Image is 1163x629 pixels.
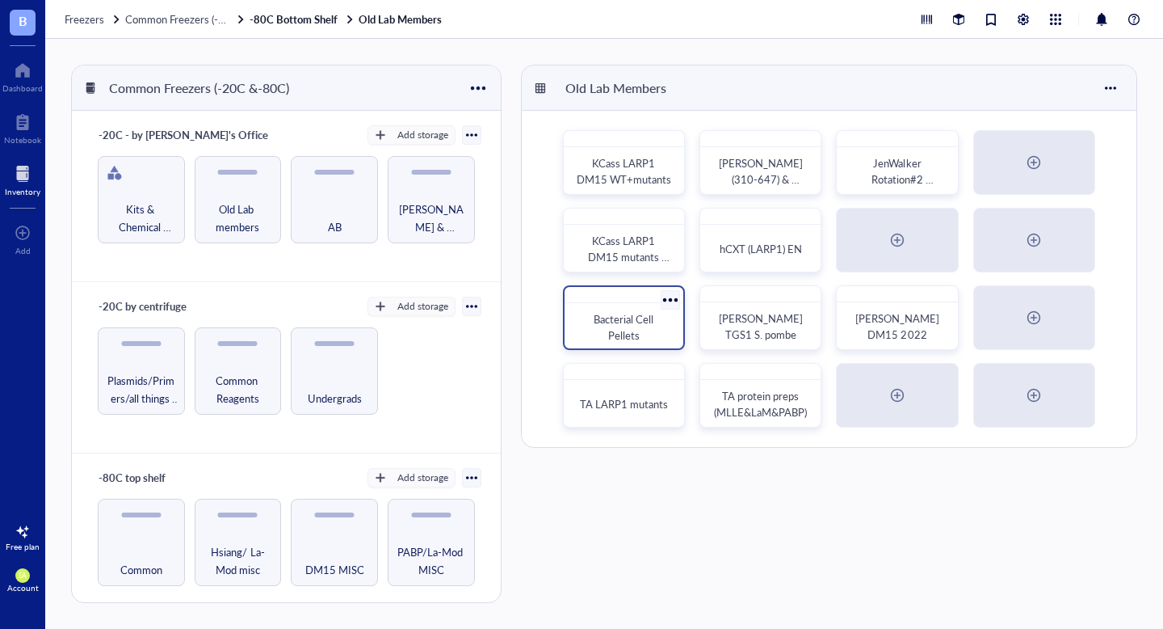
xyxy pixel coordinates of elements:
span: [PERSON_NAME] & [PERSON_NAME] [395,201,468,236]
div: Add storage [397,128,448,142]
div: -80C top shelf [91,466,188,489]
span: AB [328,218,342,236]
span: Plasmids/Primers/all things nucleic acid [105,372,178,407]
span: Bacterial Cell Pellets [594,311,656,343]
span: [PERSON_NAME] (310-647) & hDM15 WT [719,155,805,203]
span: KCass LARP1 DM15 mutants Box2 [588,233,670,281]
div: Notebook [4,135,41,145]
div: Add storage [397,299,448,314]
a: -80C Bottom ShelfOld Lab Members [250,12,445,27]
span: Common Freezers (-20C &-80C) [125,11,275,27]
span: PABP/La-Mod MISC [395,543,468,579]
div: Old Lab Members [558,74,674,102]
span: [PERSON_NAME] TGS1 S. pombe [719,310,805,342]
span: TA protein preps (MLLE&LaM&PABP) [714,388,807,420]
span: JenWalker Rotation#2 11/2016 to 02/2017 [869,155,934,219]
div: Add [15,246,31,255]
span: [PERSON_NAME] DM15 2022 [855,310,942,342]
button: Add storage [367,468,456,488]
button: Add storage [367,297,456,316]
button: Add storage [367,125,456,145]
span: Freezers [65,11,104,27]
div: Dashboard [2,83,43,93]
div: Free plan [6,542,40,551]
a: Dashboard [2,57,43,93]
span: Hsiang/ La-Mod misc [202,543,275,579]
div: Inventory [5,187,40,196]
a: Inventory [5,161,40,196]
span: Common Reagents [202,372,275,407]
div: Account [7,583,39,593]
a: Notebook [4,109,41,145]
span: SA [19,572,27,580]
a: Freezers [65,12,122,27]
span: Old Lab members [202,201,275,236]
span: Kits & Chemical Reagents [105,201,178,236]
span: DM15 MISC [305,561,364,579]
span: Common [120,561,162,579]
div: -20C by centrifuge [91,295,194,318]
span: KCass LARP1 DM15 WT+mutants [577,155,671,187]
div: -20C - by [PERSON_NAME]'s Office [91,124,275,146]
span: Undergrads [308,390,362,407]
a: Common Freezers (-20C &-80C) [125,12,246,27]
div: Add storage [397,471,448,485]
span: TA LARP1 mutants [580,396,668,412]
div: Common Freezers (-20C &-80C) [102,74,296,102]
span: hCXT (LARP1) EN [720,241,802,256]
span: B [19,11,27,31]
